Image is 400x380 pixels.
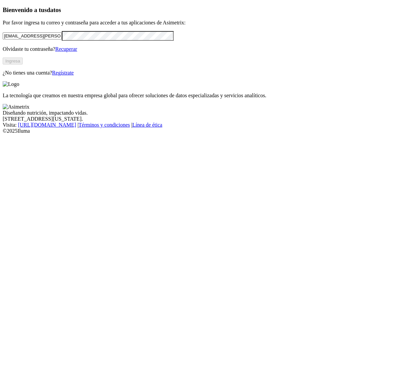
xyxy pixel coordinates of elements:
[3,57,23,65] button: Ingresa
[3,20,397,26] p: Por favor ingresa tu correo y contraseña para acceder a tus aplicaciones de Asimetrix:
[3,116,397,122] div: [STREET_ADDRESS][US_STATE].
[3,6,397,14] h3: Bienvenido a tus
[3,122,397,128] div: Visita : | |
[3,110,397,116] div: Diseñando nutrición, impactando vidas.
[3,70,397,76] p: ¿No tienes una cuenta?
[3,104,29,110] img: Asimetrix
[52,70,74,76] a: Regístrate
[55,46,77,52] a: Recuperar
[3,81,19,87] img: Logo
[79,122,130,128] a: Términos y condiciones
[18,122,76,128] a: [URL][DOMAIN_NAME]
[3,128,397,134] div: © 2025 Iluma
[3,46,397,52] p: Olvidaste tu contraseña?
[47,6,61,13] span: datos
[132,122,162,128] a: Línea de ética
[3,32,62,39] input: Tu correo
[3,93,397,99] p: La tecnología que creamos en nuestra empresa global para ofrecer soluciones de datos especializad...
